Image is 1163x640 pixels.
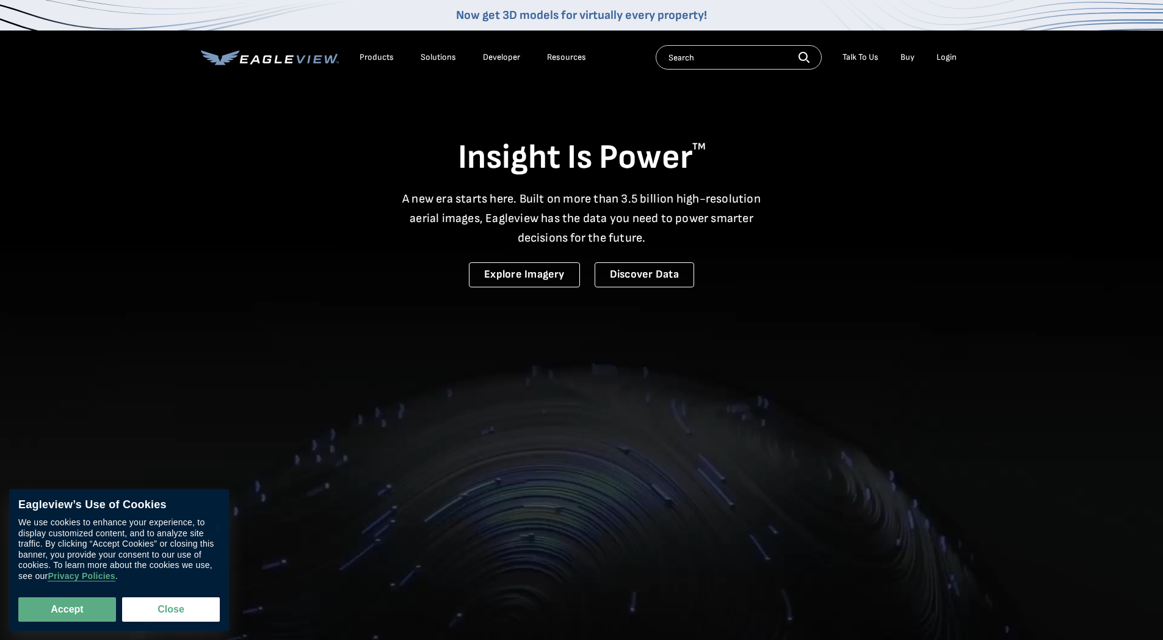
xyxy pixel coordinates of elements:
[48,572,115,582] a: Privacy Policies
[18,518,220,582] div: We use cookies to enhance your experience, to display customized content, and to analyze site tra...
[18,498,220,512] div: Eagleview’s Use of Cookies
[122,597,220,622] button: Close
[469,262,580,287] a: Explore Imagery
[692,141,706,153] sup: TM
[483,52,520,63] a: Developer
[395,189,769,248] p: A new era starts here. Built on more than 3.5 billion high-resolution aerial images, Eagleview ha...
[937,52,957,63] div: Login
[201,137,963,179] h1: Insight Is Power
[360,52,394,63] div: Products
[456,8,707,23] a: Now get 3D models for virtually every property!
[547,52,586,63] div: Resources
[18,597,116,622] button: Accept
[842,52,879,63] div: Talk To Us
[656,45,822,70] input: Search
[421,52,456,63] div: Solutions
[595,262,694,287] a: Discover Data
[900,52,915,63] a: Buy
